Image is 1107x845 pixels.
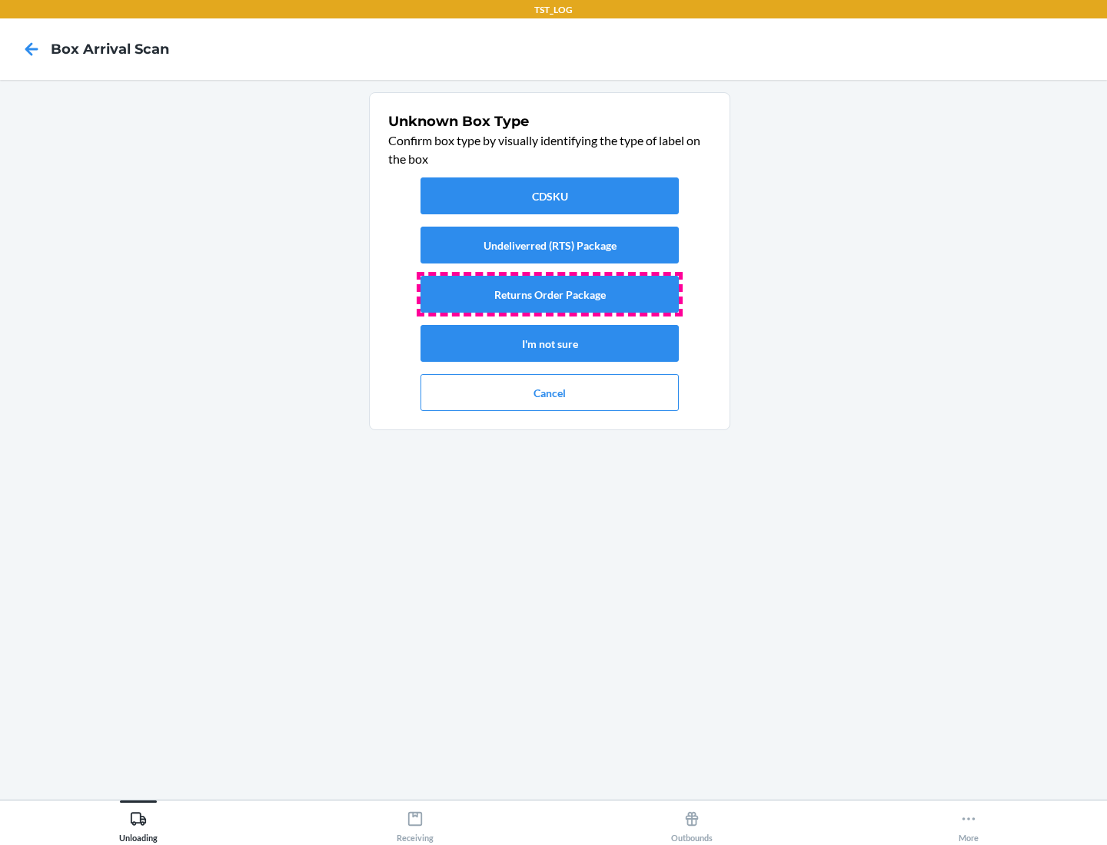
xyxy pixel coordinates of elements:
[421,227,679,263] button: Undeliverred (RTS) Package
[421,177,679,214] button: CDSKU
[388,131,711,168] p: Confirm box type by visually identifying the type of label on the box
[671,804,713,843] div: Outbounds
[421,276,679,313] button: Returns Order Package
[421,374,679,411] button: Cancel
[277,800,553,843] button: Receiving
[119,804,158,843] div: Unloading
[51,39,169,59] h4: Box Arrival Scan
[959,804,979,843] div: More
[553,800,830,843] button: Outbounds
[388,111,711,131] h1: Unknown Box Type
[830,800,1107,843] button: More
[534,3,573,17] p: TST_LOG
[397,804,434,843] div: Receiving
[421,325,679,362] button: I'm not sure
